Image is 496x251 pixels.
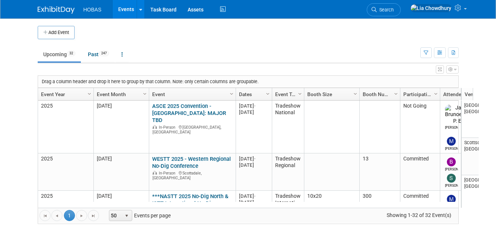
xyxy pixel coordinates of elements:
div: [DATE] [239,199,268,206]
img: Mike Bussio [447,137,456,146]
span: Go to the first page [42,213,48,219]
div: [DATE] [239,103,268,109]
div: [GEOGRAPHIC_DATA], [GEOGRAPHIC_DATA] [152,124,232,135]
img: Bijan Khamanian [447,157,456,166]
a: Booth Size [307,88,355,101]
td: 2025 [38,101,93,153]
a: Event Month [97,88,144,101]
a: Venue Location [465,88,490,101]
td: [GEOGRAPHIC_DATA], [GEOGRAPHIC_DATA] [462,101,495,138]
span: - [254,156,256,162]
a: Column Settings [228,88,236,99]
a: Column Settings [296,88,304,99]
a: Go to the first page [40,210,51,221]
span: Go to the previous page [54,213,60,219]
div: [DATE] [239,109,268,115]
a: Past247 [82,47,114,61]
span: Column Settings [86,91,92,97]
td: 13 [359,153,400,191]
a: Column Settings [351,88,359,99]
div: [DATE] [239,162,268,168]
a: Event Type (Tradeshow National, Regional, State, Sponsorship, Assoc Event) [275,88,299,101]
span: HOBAS [83,7,102,13]
td: Scottsdale, [GEOGRAPHIC_DATA] [462,138,495,175]
a: Dates [239,88,267,101]
div: Scottsdale, [GEOGRAPHIC_DATA] [152,170,232,181]
span: Column Settings [142,91,148,97]
img: In-Person Event [153,171,157,174]
img: ExhibitDay [38,6,75,14]
span: Column Settings [297,91,303,97]
span: - [254,103,256,109]
td: Tradeshow National [272,101,304,153]
span: In-Person [159,171,178,176]
div: Mike Bussio [445,146,458,151]
span: select [124,213,130,219]
span: Events per page [99,210,178,221]
span: Column Settings [352,91,358,97]
span: 247 [99,51,109,56]
img: Lia Chowdhury [410,4,452,12]
span: 1 [64,210,75,221]
div: Drag a column header and drop it here to group by that column. Note: only certain columns are gro... [38,76,458,88]
a: Participation [403,88,435,101]
span: 32 [67,51,75,56]
a: Column Settings [432,88,440,99]
img: In-Person Event [153,125,157,129]
a: Search [367,3,401,16]
span: Go to the next page [79,213,85,219]
a: WESTT 2025 - Western Regional No-Dig Conference [152,156,231,169]
span: Showing 1-32 of 32 Event(s) [380,210,458,220]
img: Moe Tamizifar [447,195,456,204]
span: - [254,193,256,199]
div: Stephen Alston [445,183,458,188]
a: ***NASTT 2025 No-Dig North & ISTT International No-Dig [152,193,228,207]
a: Event [152,88,231,101]
td: Committed [400,153,440,191]
a: Attendees [443,88,490,101]
td: [DATE] [93,153,149,191]
img: Stephen Alston [447,174,456,183]
span: In-Person [159,125,178,130]
td: Not Going [400,101,440,153]
a: Column Settings [141,88,149,99]
a: Booth Number [363,88,395,101]
a: Column Settings [85,88,93,99]
span: Column Settings [393,91,399,97]
div: [DATE] [239,193,268,199]
span: 50 [109,210,122,221]
span: Column Settings [265,91,271,97]
a: Column Settings [264,88,272,99]
img: Jake Brunoehler, P. E. [445,105,471,125]
span: Column Settings [229,91,235,97]
td: [DATE] [93,101,149,153]
span: Search [377,7,394,13]
td: Tradeshow Regional [272,153,304,191]
div: Bijan Khamanian [445,166,458,172]
a: Go to the last page [88,210,99,221]
span: Column Settings [433,91,439,97]
button: Add Event [38,26,75,39]
a: Upcoming32 [38,47,81,61]
a: Column Settings [392,88,400,99]
a: Go to the next page [76,210,87,221]
a: Event Year [41,88,89,101]
a: Go to the previous page [51,210,62,221]
span: Go to the last page [90,213,96,219]
div: [DATE] [239,156,268,162]
div: Jake Brunoehler, P. E. [445,125,458,130]
a: ASCE 2025 Convention - [GEOGRAPHIC_DATA]: MAJOR TBD [152,103,226,123]
td: 2025 [38,153,93,191]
